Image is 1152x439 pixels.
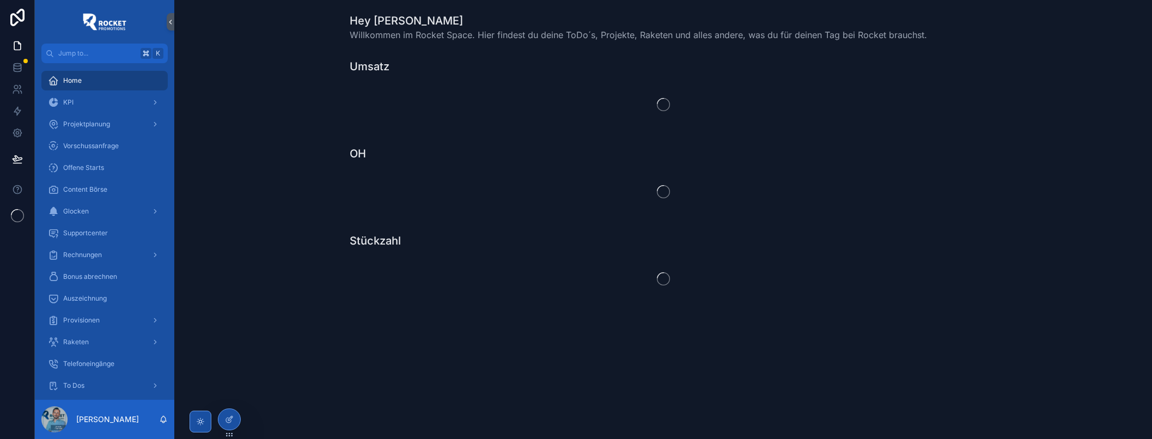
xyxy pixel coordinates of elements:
a: Auszeichnung [41,289,168,308]
span: Home [63,76,82,85]
span: K [154,49,162,58]
span: KPI [63,98,74,107]
a: Supportcenter [41,223,168,243]
a: Raketen [41,332,168,352]
a: KPI [41,93,168,112]
span: Supportcenter [63,229,108,237]
h1: Hey [PERSON_NAME] [350,13,927,28]
h1: OH [350,146,366,161]
span: Provisionen [63,316,100,325]
p: [PERSON_NAME] [76,414,139,425]
a: Rechnungen [41,245,168,265]
a: Home [41,71,168,90]
a: Glocken [41,202,168,221]
img: App logo [83,13,126,31]
span: Glocken [63,207,89,216]
span: To Dos [63,381,84,390]
span: Raketen [63,338,89,346]
a: Vorschussanfrage [41,136,168,156]
a: To Dos [41,376,168,395]
a: Bonus abrechnen [41,267,168,286]
span: Telefoneingänge [63,359,114,368]
a: Telefoneingänge [41,354,168,374]
a: Offene Starts [41,158,168,178]
span: Content Börse [63,185,107,194]
span: Offene Starts [63,163,104,172]
a: Provisionen [41,310,168,330]
a: Projektplanung [41,114,168,134]
span: Projektplanung [63,120,110,129]
div: scrollable content [35,63,174,400]
span: Willkommen im Rocket Space. Hier findest du deine ToDo´s, Projekte, Raketen und alles andere, was... [350,28,927,41]
span: Auszeichnung [63,294,107,303]
span: Vorschussanfrage [63,142,119,150]
span: Jump to... [58,49,136,58]
button: Jump to...K [41,44,168,63]
span: Rechnungen [63,251,102,259]
h1: Umsatz [350,59,389,74]
h1: Stückzahl [350,233,401,248]
span: Bonus abrechnen [63,272,117,281]
a: Content Börse [41,180,168,199]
